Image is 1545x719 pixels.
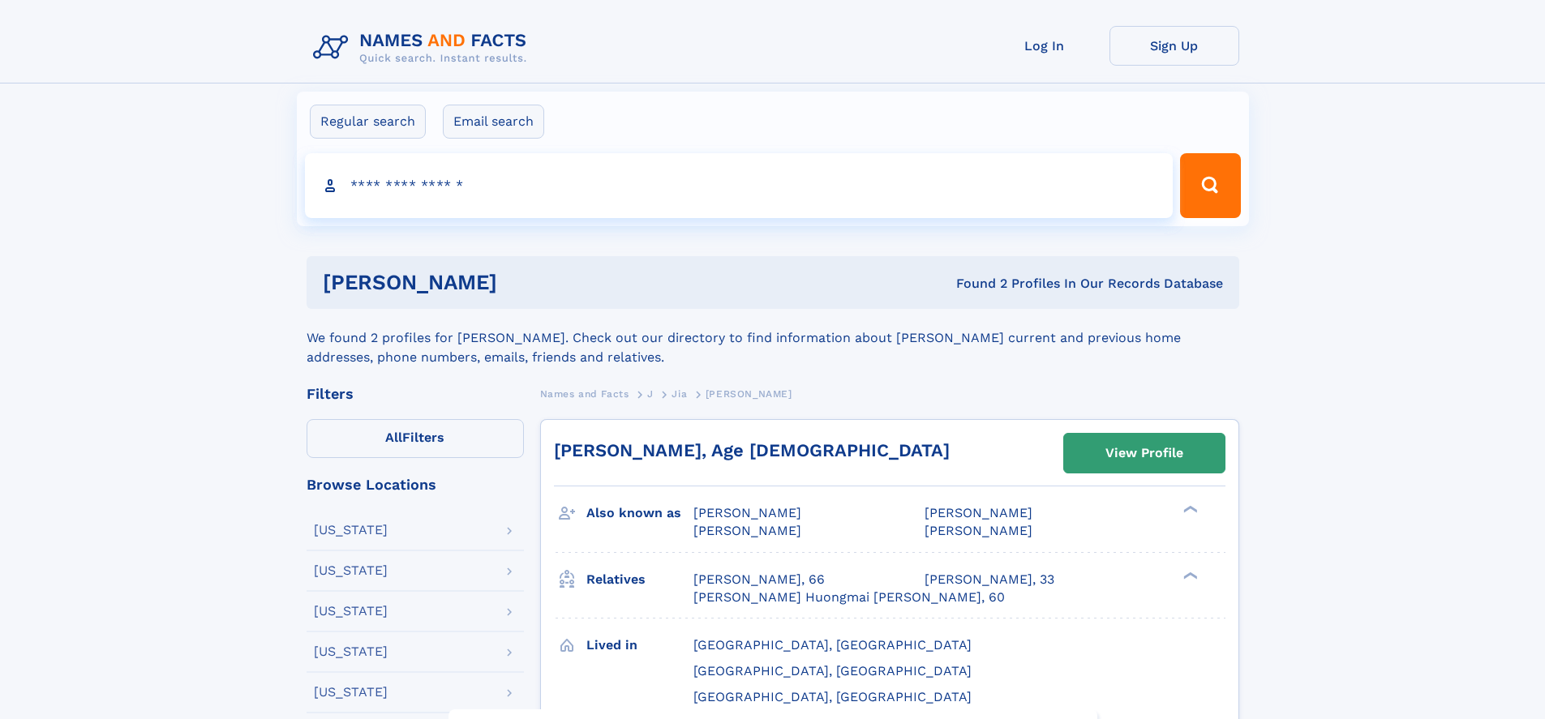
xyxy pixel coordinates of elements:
[307,26,540,70] img: Logo Names and Facts
[586,631,693,659] h3: Lived in
[305,153,1174,218] input: search input
[706,388,792,400] span: [PERSON_NAME]
[307,387,524,401] div: Filters
[647,388,654,400] span: J
[307,477,524,492] div: Browse Locations
[554,440,950,460] a: [PERSON_NAME], Age [DEMOGRAPHIC_DATA]
[586,499,693,527] h3: Also known as
[310,105,426,139] label: Regular search
[1064,434,1225,473] a: View Profile
[385,430,402,445] span: All
[672,383,687,404] a: Jia
[693,689,972,704] span: [GEOGRAPHIC_DATA], [GEOGRAPHIC_DATA]
[925,505,1032,520] span: [PERSON_NAME]
[443,105,544,139] label: Email search
[314,686,388,699] div: [US_STATE]
[1105,434,1183,472] div: View Profile
[693,663,972,678] span: [GEOGRAPHIC_DATA], [GEOGRAPHIC_DATA]
[1180,153,1240,218] button: Search Button
[693,571,825,588] a: [PERSON_NAME], 66
[693,637,972,653] span: [GEOGRAPHIC_DATA], [GEOGRAPHIC_DATA]
[314,645,388,658] div: [US_STATE]
[980,26,1109,66] a: Log In
[1179,570,1199,580] div: ❯
[307,309,1239,367] div: We found 2 profiles for [PERSON_NAME]. Check out our directory to find information about [PERSON_...
[314,524,388,537] div: [US_STATE]
[672,388,687,400] span: Jia
[925,523,1032,538] span: [PERSON_NAME]
[586,566,693,593] h3: Relatives
[307,419,524,458] label: Filters
[1109,26,1239,66] a: Sign Up
[727,275,1223,293] div: Found 2 Profiles In Our Records Database
[693,588,1005,606] a: [PERSON_NAME] Huongmai [PERSON_NAME], 60
[323,272,727,293] h1: [PERSON_NAME]
[1179,504,1199,515] div: ❯
[925,571,1054,588] a: [PERSON_NAME], 33
[647,383,654,404] a: J
[540,383,629,404] a: Names and Facts
[693,505,801,520] span: [PERSON_NAME]
[314,605,388,618] div: [US_STATE]
[314,564,388,577] div: [US_STATE]
[693,523,801,538] span: [PERSON_NAME]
